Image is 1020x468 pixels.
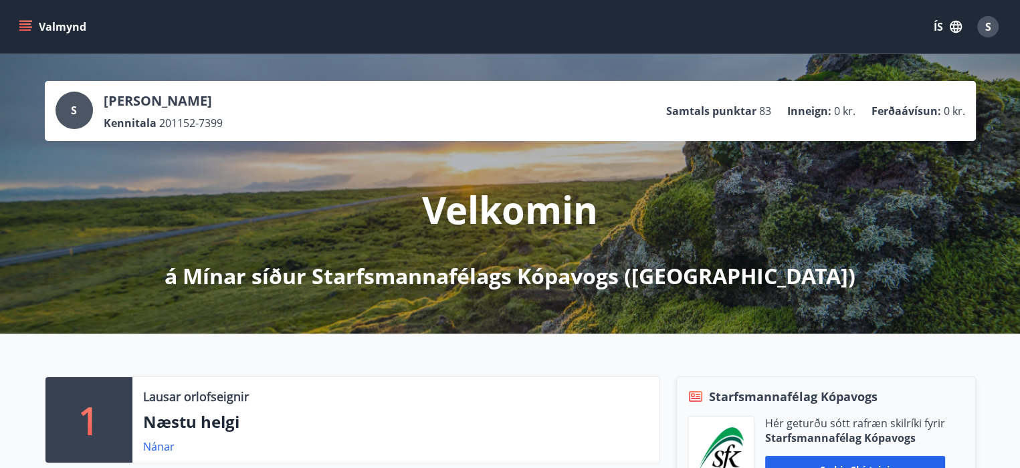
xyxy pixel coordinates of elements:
p: 1 [78,394,100,445]
a: Nánar [143,439,175,454]
p: Næstu helgi [143,411,649,433]
span: 201152-7399 [159,116,223,130]
p: Kennitala [104,116,157,130]
span: 0 kr. [834,104,855,118]
p: Hér geturðu sótt rafræn skilríki fyrir [765,416,945,431]
p: Ferðaávísun : [872,104,941,118]
p: Inneign : [787,104,831,118]
span: 83 [759,104,771,118]
p: [PERSON_NAME] [104,92,223,110]
p: Samtals punktar [666,104,756,118]
p: á Mínar síður Starfsmannafélags Kópavogs ([GEOGRAPHIC_DATA]) [165,261,855,291]
span: S [985,19,991,34]
p: Velkomin [422,184,598,235]
span: S [71,103,77,118]
button: menu [16,15,92,39]
button: ÍS [926,15,969,39]
span: Starfsmannafélag Kópavogs [709,388,878,405]
p: Lausar orlofseignir [143,388,249,405]
span: 0 kr. [944,104,965,118]
button: S [972,11,1004,43]
p: Starfsmannafélag Kópavogs [765,431,945,445]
